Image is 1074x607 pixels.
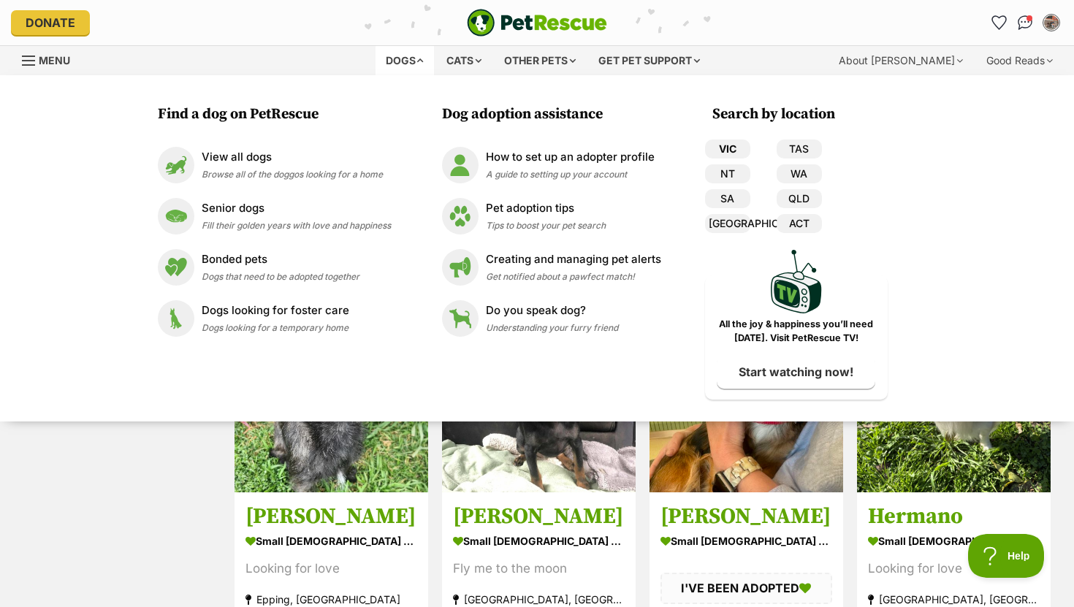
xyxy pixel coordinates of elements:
img: View all dogs [158,147,194,183]
div: Other pets [494,46,586,75]
a: Bonded pets Bonded pets Dogs that need to be adopted together [158,249,391,286]
span: Dogs that need to be adopted together [202,271,359,282]
a: SA [705,189,750,208]
div: Looking for love [245,560,417,579]
div: small [DEMOGRAPHIC_DATA] Dog [245,531,417,552]
a: Donate [11,10,90,35]
a: View all dogs View all dogs Browse all of the doggos looking for a home [158,147,391,183]
p: Do you speak dog? [486,302,618,319]
a: PetRescue [467,9,607,37]
div: small [DEMOGRAPHIC_DATA] Dog [660,531,832,552]
h3: Find a dog on PetRescue [158,104,398,125]
a: Menu [22,46,80,72]
a: Creating and managing pet alerts Creating and managing pet alerts Get notified about a pawfect ma... [442,249,661,286]
iframe: Help Scout Beacon - Open [968,534,1045,578]
img: How to set up an adopter profile [442,147,479,183]
h3: Hermano [868,503,1040,531]
h3: Search by location [712,104,888,125]
a: Senior dogs Senior dogs Fill their golden years with love and happiness [158,198,391,234]
div: Cats [436,46,492,75]
p: Senior dogs [202,200,391,217]
img: chat-41dd97257d64d25036548639549fe6c8038ab92f7586957e7f3b1b290dea8141.svg [1018,15,1033,30]
img: Philippa Sheehan profile pic [1044,15,1059,30]
img: Creating and managing pet alerts [442,249,479,286]
img: Do you speak dog? [442,300,479,337]
a: QLD [777,189,822,208]
div: Dogs [376,46,434,75]
img: Dogs looking for foster care [158,300,194,337]
a: VIC [705,140,750,159]
button: My account [1040,11,1063,34]
a: Favourites [987,11,1010,34]
a: Conversations [1013,11,1037,34]
a: How to set up an adopter profile How to set up an adopter profile A guide to setting up your account [442,147,661,183]
a: NT [705,164,750,183]
span: Get notified about a pawfect match! [486,271,635,282]
div: Fly me to the moon [453,560,625,579]
div: About [PERSON_NAME] [829,46,973,75]
a: TAS [777,140,822,159]
p: Creating and managing pet alerts [486,251,661,268]
img: PetRescue TV logo [771,250,822,313]
div: I'VE BEEN ADOPTED [660,573,832,604]
div: small [DEMOGRAPHIC_DATA] Dog [868,531,1040,552]
ul: Account quick links [987,11,1063,34]
h3: [PERSON_NAME] [245,503,417,531]
div: small [DEMOGRAPHIC_DATA] Dog [453,531,625,552]
a: Adopted [650,481,843,495]
span: Tips to boost your pet search [486,220,606,231]
p: Pet adoption tips [486,200,606,217]
img: logo-e224e6f780fb5917bec1dbf3a21bbac754714ae5b6737aabdf751b685950b380.svg [467,9,607,37]
img: Senior dogs [158,198,194,234]
img: Pet adoption tips [442,198,479,234]
a: Dogs looking for foster care Dogs looking for foster care Dogs looking for a temporary home [158,300,391,337]
span: Understanding your furry friend [486,322,618,333]
p: View all dogs [202,149,383,166]
div: Get pet support [588,46,710,75]
a: WA [777,164,822,183]
h3: Dog adoption assistance [442,104,669,125]
p: Dogs looking for foster care [202,302,349,319]
span: Dogs looking for a temporary home [202,322,349,333]
span: Menu [39,54,70,66]
p: How to set up an adopter profile [486,149,655,166]
h3: [PERSON_NAME] [660,503,832,531]
p: Bonded pets [202,251,359,268]
div: Looking for love [868,560,1040,579]
img: Bonded pets [158,249,194,286]
p: All the joy & happiness you’ll need [DATE]. Visit PetRescue TV! [716,318,877,346]
a: Start watching now! [717,355,875,389]
a: Pet adoption tips Pet adoption tips Tips to boost your pet search [442,198,661,234]
a: [GEOGRAPHIC_DATA] [705,214,750,233]
span: A guide to setting up your account [486,169,627,180]
div: Good Reads [976,46,1063,75]
a: ACT [777,214,822,233]
a: Do you speak dog? Do you speak dog? Understanding your furry friend [442,300,661,337]
span: Browse all of the doggos looking for a home [202,169,383,180]
a: On Hold [857,481,1051,495]
span: Fill their golden years with love and happiness [202,220,391,231]
h3: [PERSON_NAME] [453,503,625,531]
